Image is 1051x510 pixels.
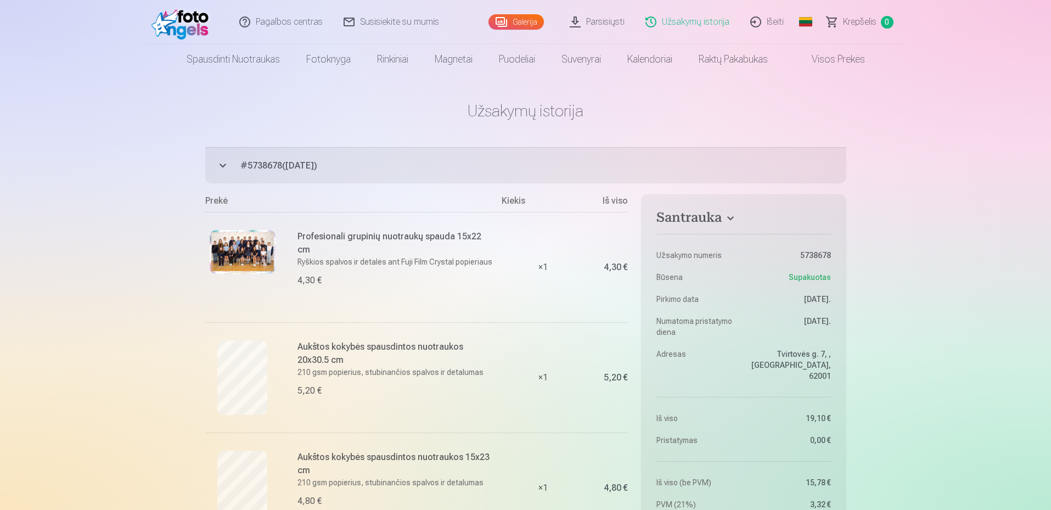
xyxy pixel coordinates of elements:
h6: Profesionali grupinių nuotraukų spauda 15x22 cm [297,230,496,256]
a: Magnetai [421,44,486,75]
a: Suvenyrai [548,44,614,75]
dt: Numatoma pristatymo diena [656,316,738,338]
p: 210 gsm popierius, stubinančios spalvos ir detalumas [297,367,496,378]
a: Raktų pakabukas [685,44,781,75]
span: Supakuotas [789,272,831,283]
div: 5,20 € [297,384,322,397]
dd: 0,00 € [749,435,831,446]
dt: Iš viso (be PVM) [656,477,738,488]
p: 210 gsm popierius, stubinančios spalvos ir detalumas [297,477,496,488]
dt: Iš viso [656,413,738,424]
div: Prekė [205,194,502,212]
dt: Užsakymo numeris [656,250,738,261]
button: Santrauka [656,210,830,229]
span: 0 [881,16,893,29]
dt: PVM (21%) [656,499,738,510]
dd: [DATE]. [749,316,831,338]
h6: Aukštos kokybės spausdintos nuotraukos 20x30.5 cm [297,340,496,367]
div: Kiekis [502,194,584,212]
h1: Užsakymų istorija [205,101,846,121]
a: Galerija [488,14,544,30]
dd: [DATE]. [749,294,831,305]
a: Spausdinti nuotraukas [173,44,293,75]
a: Puodeliai [486,44,548,75]
a: Rinkiniai [364,44,421,75]
dt: Pristatymas [656,435,738,446]
p: Ryškios spalvos ir detalės ant Fuji Film Crystal popieriaus [297,256,496,267]
div: × 1 [502,212,584,322]
dt: Būsena [656,272,738,283]
span: # 5738678 ( [DATE] ) [240,159,846,172]
div: 4,80 € [604,485,628,491]
dt: Adresas [656,349,738,382]
div: 5,20 € [604,374,628,381]
a: Kalendoriai [614,44,685,75]
dd: 3,32 € [749,499,831,510]
button: #5738678([DATE]) [205,147,846,183]
dd: 15,78 € [749,477,831,488]
span: Krepšelis [843,15,876,29]
img: /fa2 [151,4,215,40]
dd: Tvirtovės g. 7, , [GEOGRAPHIC_DATA], 62001 [749,349,831,382]
div: × 1 [502,322,584,433]
a: Visos prekės [781,44,878,75]
div: 4,30 € [297,274,322,287]
a: Fotoknyga [293,44,364,75]
div: 4,80 € [297,495,322,508]
dd: 19,10 € [749,413,831,424]
div: Iš viso [584,194,628,212]
dd: 5738678 [749,250,831,261]
div: 4,30 € [604,264,628,271]
h6: Aukštos kokybės spausdintos nuotraukos 15x23 cm [297,451,496,477]
dt: Pirkimo data [656,294,738,305]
